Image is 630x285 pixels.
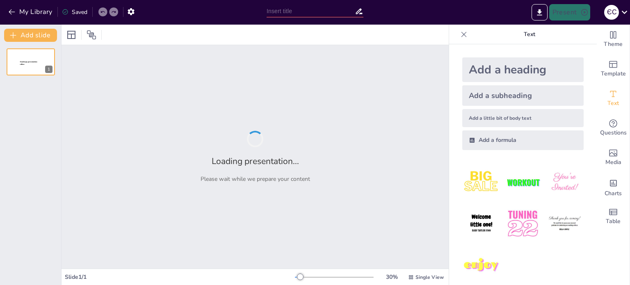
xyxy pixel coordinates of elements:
span: Single View [415,274,444,280]
span: Questions [600,128,627,137]
span: Charts [605,189,622,198]
div: Add text boxes [597,84,630,113]
div: 30 % [382,273,402,281]
span: Position [87,30,96,40]
div: Slide 1 / 1 [65,273,295,281]
div: Add a formula [462,130,584,150]
span: Sendsteps presentation editor [20,61,37,66]
img: 7.jpeg [462,246,500,285]
div: Change the overall theme [597,25,630,54]
div: Є С [604,5,619,20]
span: Text [607,99,619,108]
button: My Library [6,5,56,18]
img: 5.jpeg [504,205,542,243]
button: Є С [604,4,619,21]
button: Present [549,4,590,21]
div: Add a heading [462,57,584,82]
span: Media [605,158,621,167]
img: 3.jpeg [546,163,584,201]
button: Add slide [4,29,57,42]
img: 1.jpeg [462,163,500,201]
div: 1 [7,48,55,75]
img: 6.jpeg [546,205,584,243]
button: Export to PowerPoint [532,4,548,21]
input: Insert title [267,5,355,17]
span: Theme [604,40,623,49]
div: Add charts and graphs [597,172,630,202]
h2: Loading presentation... [212,155,299,167]
p: Text [470,25,589,44]
div: Add a subheading [462,85,584,106]
span: Table [606,217,621,226]
div: 1 [45,66,52,73]
div: Get real-time input from your audience [597,113,630,143]
div: Add a table [597,202,630,231]
img: 2.jpeg [504,163,542,201]
p: Please wait while we prepare your content [201,175,310,183]
span: Template [601,69,626,78]
img: 4.jpeg [462,205,500,243]
div: Add a little bit of body text [462,109,584,127]
div: Saved [62,8,87,16]
div: Add ready made slides [597,54,630,84]
div: Add images, graphics, shapes or video [597,143,630,172]
div: Layout [65,28,78,41]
